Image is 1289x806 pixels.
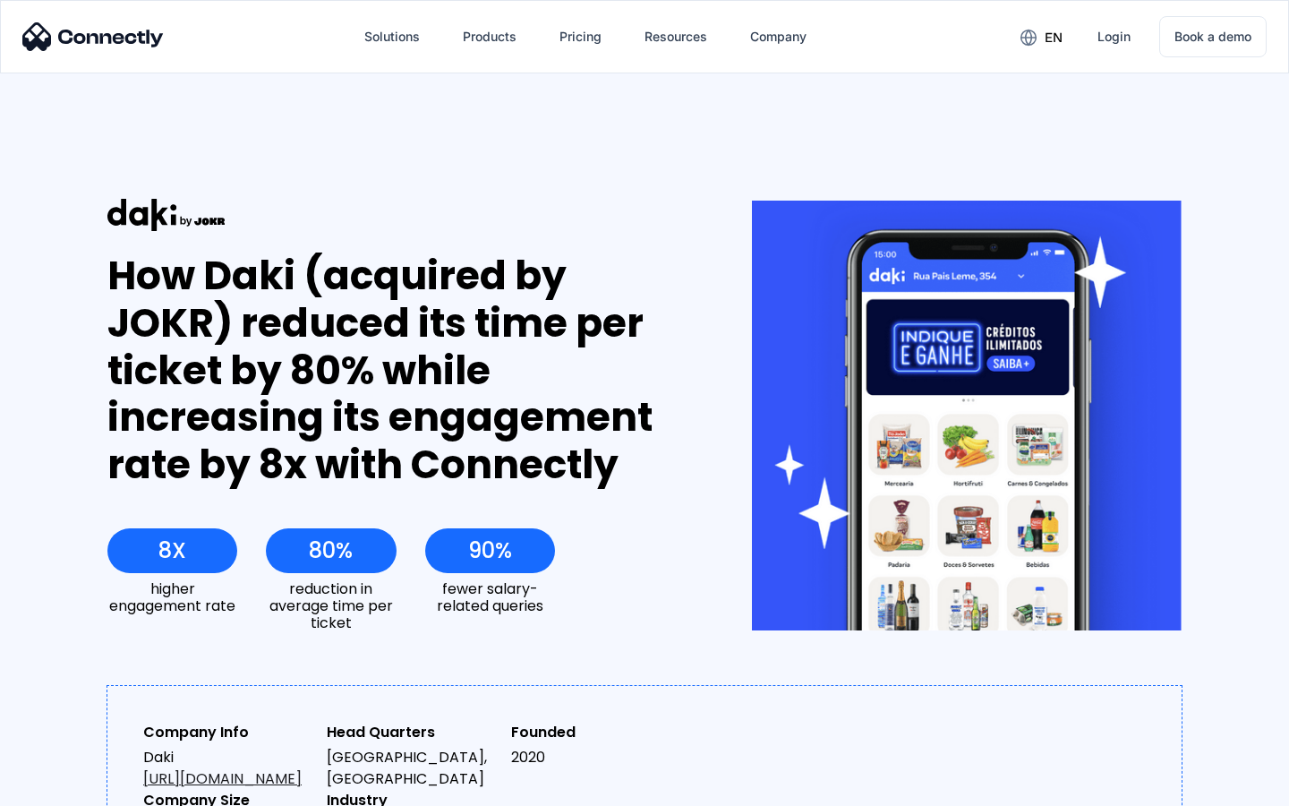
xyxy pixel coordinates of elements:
div: Company [736,15,821,58]
div: Head Quarters [327,722,496,743]
div: Company [750,24,807,49]
div: Solutions [350,15,434,58]
div: Solutions [364,24,420,49]
div: Resources [630,15,721,58]
div: Products [448,15,531,58]
ul: Language list [36,775,107,800]
div: Pricing [559,24,602,49]
div: [GEOGRAPHIC_DATA], [GEOGRAPHIC_DATA] [327,747,496,790]
div: Founded [511,722,680,743]
div: Login [1097,24,1131,49]
img: Connectly Logo [22,22,164,51]
div: reduction in average time per ticket [266,580,396,632]
div: Company Info [143,722,312,743]
div: fewer salary-related queries [425,580,555,614]
a: Pricing [545,15,616,58]
div: Products [463,24,516,49]
div: Daki [143,747,312,790]
div: 2020 [511,747,680,768]
div: higher engagement rate [107,580,237,614]
a: [URL][DOMAIN_NAME] [143,768,302,789]
div: 8X [158,538,186,563]
a: Book a demo [1159,16,1267,57]
div: 90% [468,538,512,563]
div: en [1045,25,1063,50]
a: Login [1083,15,1145,58]
div: en [1006,23,1076,50]
div: 80% [309,538,353,563]
aside: Language selected: English [18,775,107,800]
div: How Daki (acquired by JOKR) reduced its time per ticket by 80% while increasing its engagement ra... [107,253,687,489]
div: Resources [644,24,707,49]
